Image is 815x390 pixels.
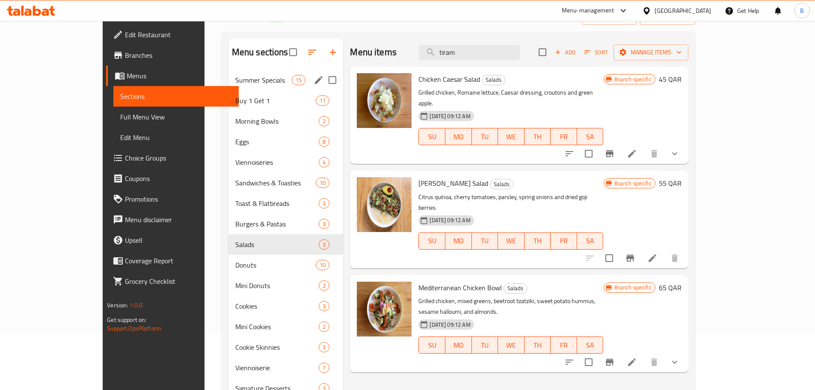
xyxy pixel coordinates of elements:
span: 3 [319,302,329,310]
button: edit [312,74,325,86]
h6: 55 QAR [659,177,682,189]
div: items [319,363,329,373]
div: items [292,75,305,85]
span: Choice Groups [125,153,232,163]
span: Branch specific [611,75,655,83]
span: TU [475,235,495,247]
span: SU [422,339,442,351]
div: Mini Cookies2 [228,316,344,337]
span: FR [554,235,574,247]
div: items [316,260,329,270]
span: Branch specific [611,283,655,292]
div: items [319,280,329,291]
span: 2 [319,282,329,290]
span: WE [501,339,521,351]
a: Grocery Checklist [106,271,239,292]
button: SU [418,336,445,354]
span: WE [501,235,521,247]
div: Sandwiches & Toasties10 [228,173,344,193]
span: Cookie Skinnies [235,342,319,352]
span: Branches [125,50,232,60]
span: SA [581,131,600,143]
div: Cookie Skinnies3 [228,337,344,357]
span: Mini Donuts [235,280,319,291]
h2: Menu items [350,46,397,59]
div: Donuts10 [228,255,344,275]
span: SA [581,235,600,247]
img: Chicken Caesar Salad [357,73,412,128]
span: Select to update [580,145,598,163]
span: Eggs [235,137,319,147]
a: Support.OpsPlatform [107,323,161,334]
span: Add [554,48,577,57]
div: Viennoiserie7 [228,357,344,378]
div: Viennoiseries4 [228,152,344,173]
span: 15 [292,76,305,84]
span: Mini Cookies [235,322,319,332]
span: Summer Specials [235,75,292,85]
div: items [319,239,329,250]
button: Add section [323,42,343,63]
span: 2 [319,323,329,331]
span: Manage items [620,47,682,58]
span: SU [422,131,442,143]
div: items [319,116,329,126]
span: Salads [235,239,319,250]
button: Branch-specific-item [599,143,620,164]
a: Coverage Report [106,250,239,271]
div: items [316,95,329,106]
a: Sections [113,86,239,107]
svg: Show Choices [670,149,680,159]
div: Burgers & Pastas3 [228,214,344,234]
span: 10 [316,179,329,187]
a: Choice Groups [106,148,239,168]
span: Viennoiserie [235,363,319,373]
span: Get support on: [107,314,146,325]
button: SA [577,232,604,250]
button: Branch-specific-item [599,352,620,372]
div: Cookies3 [228,296,344,316]
div: Buy 1 Get 111 [228,90,344,111]
span: Select to update [600,249,618,267]
div: Morning Bowls2 [228,111,344,131]
span: Sort [584,48,608,57]
div: Toast & Flatbreads [235,198,319,208]
span: TU [475,339,495,351]
span: Sort sections [302,42,323,63]
button: MO [445,232,472,250]
span: 11 [316,97,329,105]
button: delete [644,352,664,372]
span: Morning Bowls [235,116,319,126]
button: delete [644,143,664,164]
span: [DATE] 09:12 AM [426,112,474,120]
span: Coupons [125,173,232,184]
a: Full Menu View [113,107,239,127]
p: Grilled chicken, mixed greens, beetroot tzatziki, sweet potato hummus, sesame halloumi, and almonds. [418,296,603,317]
span: WE [501,131,521,143]
span: 1.0.0 [130,300,143,311]
span: 3 [319,199,329,208]
span: TH [528,235,548,247]
div: Salads3 [228,234,344,255]
span: Select to update [580,353,598,371]
button: delete [664,248,685,268]
button: SU [418,128,445,145]
p: Grilled chicken, Romaine lettuce, Caesar dressing, croutons and green apple. [418,87,603,109]
button: TH [525,128,551,145]
button: WE [498,128,525,145]
h2: Menu sections [232,46,288,59]
div: Toast & Flatbreads3 [228,193,344,214]
div: Salads [504,283,527,294]
span: Salads [490,179,513,189]
span: SU [422,235,442,247]
img: Quinoa Tabouleh Salad [357,177,412,232]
